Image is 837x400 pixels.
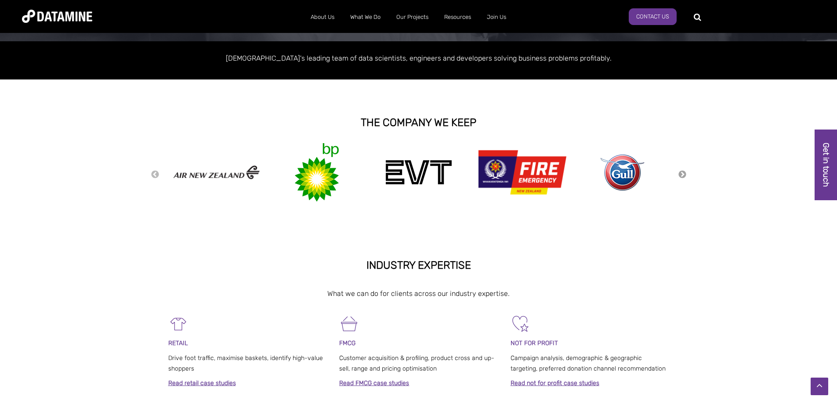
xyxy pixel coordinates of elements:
[168,379,236,387] a: Read retail case studies
[342,6,388,29] a: What We Do
[293,143,341,202] img: bp-1
[479,6,514,29] a: Join Us
[366,259,471,271] strong: INDUSTRY EXPERTISE
[511,379,599,387] a: Read not for profit case studies
[339,314,359,334] img: FMCG
[601,155,645,191] img: gull
[361,116,476,129] strong: THE COMPANY WE KEEP
[629,8,677,25] a: Contact Us
[339,339,355,347] span: FMCG
[678,170,687,180] button: Next
[815,130,837,200] a: Get in touch
[22,10,92,23] img: Datamine
[339,354,494,372] span: Customer acquisition & profiling, product cross and up-sell, range and pricing optimisation
[168,354,323,372] span: Drive foot traffic, maximise baskets, identify high-value shoppers
[168,314,188,334] img: Retail-1
[303,6,342,29] a: About Us
[436,6,479,29] a: Resources
[173,163,261,181] img: airnewzealand
[339,379,409,387] a: Read FMCG case studies
[151,170,159,180] button: Previous
[511,314,530,334] img: Not For Profit
[478,146,566,199] img: Fire Emergency New Zealand
[388,6,436,29] a: Our Projects
[168,339,188,347] span: RETAIL
[511,354,666,372] span: Campaign analysis, demographic & geographic targeting, preferred donation channel recommendation
[511,339,558,347] span: NOT FOR PROFIT
[386,160,452,184] img: evt-1
[327,289,510,298] span: What we can do for clients across our industry expertise.
[168,52,669,64] p: [DEMOGRAPHIC_DATA]'s leading team of data scientists, engineers and developers solving business p...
